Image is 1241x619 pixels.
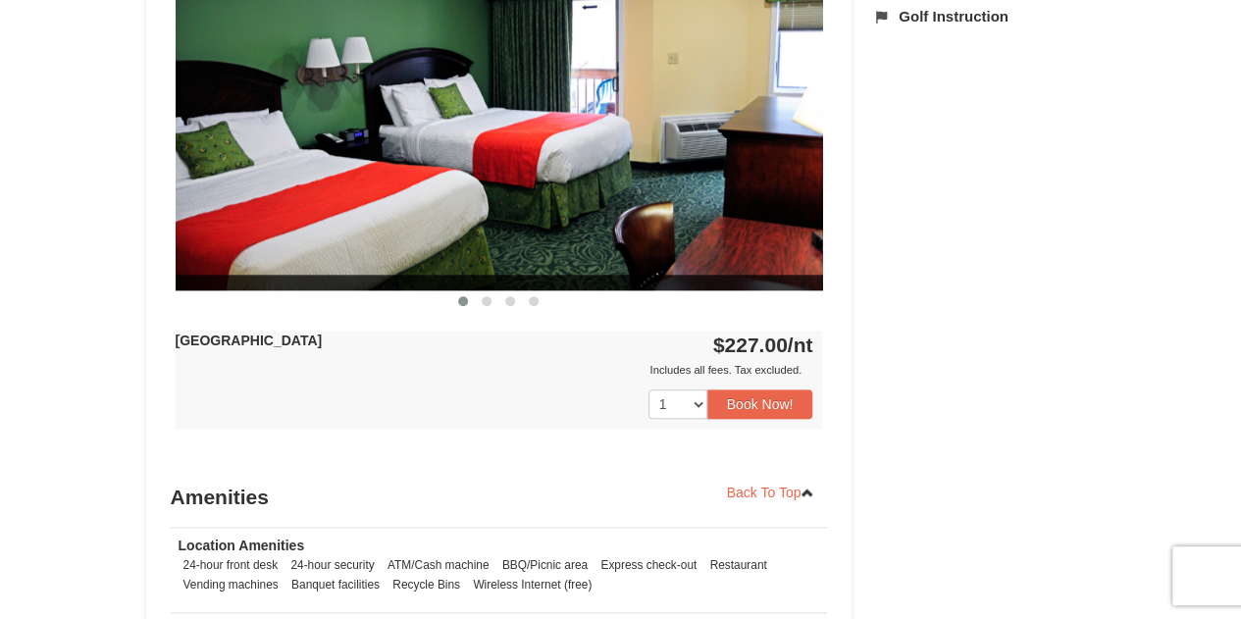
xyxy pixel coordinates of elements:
li: ATM/Cash machine [383,555,494,575]
span: /nt [788,334,813,356]
li: Recycle Bins [388,575,465,594]
li: 24-hour security [285,555,379,575]
h3: Amenities [171,478,828,517]
li: 24-hour front desk [179,555,284,575]
button: Book Now! [707,389,813,419]
li: Express check-out [595,555,701,575]
li: Vending machines [179,575,284,594]
div: Includes all fees. Tax excluded. [176,360,813,380]
li: BBQ/Picnic area [497,555,593,575]
a: Back To Top [714,478,828,507]
li: Wireless Internet (free) [468,575,596,594]
strong: [GEOGRAPHIC_DATA] [176,333,323,348]
strong: Location Amenities [179,538,305,553]
li: Restaurant [704,555,771,575]
strong: $227.00 [713,334,813,356]
li: Banquet facilities [286,575,385,594]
